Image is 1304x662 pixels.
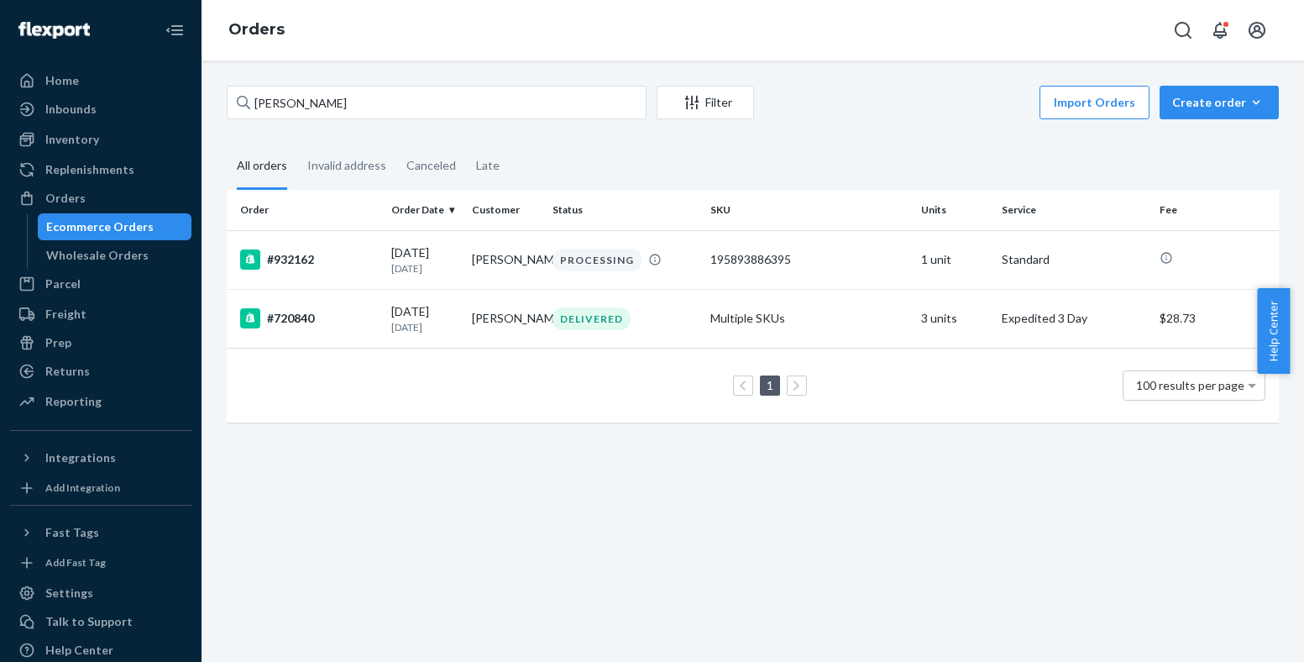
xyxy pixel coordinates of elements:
a: Settings [10,580,191,607]
th: Order [227,190,385,230]
button: Open account menu [1240,13,1274,47]
div: Canceled [406,144,456,187]
div: PROCESSING [552,249,642,271]
td: $28.73 [1153,289,1279,348]
p: Standard [1002,251,1146,268]
td: 1 unit [914,230,995,289]
td: 3 units [914,289,995,348]
div: Inventory [45,131,99,148]
button: Create order [1160,86,1279,119]
div: Talk to Support [45,613,133,630]
div: Help Center [45,642,113,659]
td: Multiple SKUs [704,289,914,348]
a: Talk to Support [10,608,191,635]
div: Customer [472,202,539,217]
ol: breadcrumbs [215,6,298,55]
a: Parcel [10,271,191,297]
div: Settings [45,585,93,602]
th: Units [914,190,995,230]
p: [DATE] [391,261,458,276]
div: Ecommerce Orders [46,218,154,235]
div: Inbounds [45,101,97,118]
input: Search orders [227,86,647,119]
div: Add Integration [45,481,120,495]
td: [PERSON_NAME] [465,289,546,348]
div: Add Fast Tag [45,555,106,570]
td: [PERSON_NAME] [465,230,546,289]
a: Ecommerce Orders [38,213,192,240]
a: Home [10,67,191,94]
a: Inbounds [10,96,191,123]
div: Orders [45,190,86,207]
button: Import Orders [1040,86,1150,119]
span: 100 results per page [1136,378,1244,392]
a: Freight [10,301,191,328]
th: Fee [1153,190,1279,230]
div: Freight [45,306,86,323]
p: [DATE] [391,320,458,334]
button: Fast Tags [10,519,191,546]
p: Expedited 3 Day [1002,310,1146,327]
button: Filter [657,86,754,119]
div: Returns [45,363,90,380]
a: Page 1 is your current page [763,378,777,392]
div: Invalid address [307,144,386,187]
a: Replenishments [10,156,191,183]
div: Fast Tags [45,524,99,541]
div: #932162 [240,250,378,270]
div: [DATE] [391,303,458,334]
div: [DATE] [391,244,458,276]
div: Create order [1172,94,1266,111]
div: Parcel [45,276,81,292]
button: Help Center [1257,288,1290,374]
th: SKU [704,190,914,230]
a: Returns [10,358,191,385]
button: Integrations [10,444,191,471]
div: Filter [657,94,753,111]
a: Orders [228,20,285,39]
th: Order Date [385,190,465,230]
div: Integrations [45,449,116,466]
div: Wholesale Orders [46,247,149,264]
a: Add Fast Tag [10,553,191,573]
div: #720840 [240,308,378,328]
div: Replenishments [45,161,134,178]
div: Late [476,144,500,187]
a: Inventory [10,126,191,153]
button: Open Search Box [1166,13,1200,47]
div: DELIVERED [552,307,631,330]
a: Orders [10,185,191,212]
a: Prep [10,329,191,356]
div: Prep [45,334,71,351]
th: Status [546,190,704,230]
a: Reporting [10,388,191,415]
div: 195893886395 [710,251,908,268]
button: Close Navigation [158,13,191,47]
div: Reporting [45,393,102,410]
a: Add Integration [10,478,191,498]
div: Home [45,72,79,89]
th: Service [995,190,1153,230]
button: Open notifications [1203,13,1237,47]
div: All orders [237,144,287,190]
a: Wholesale Orders [38,242,192,269]
img: Flexport logo [18,22,90,39]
